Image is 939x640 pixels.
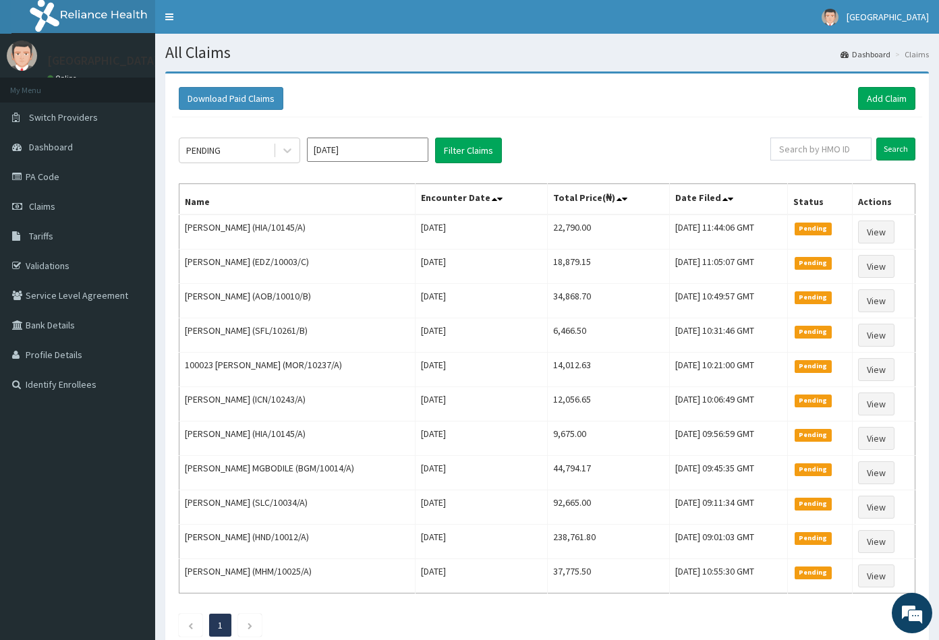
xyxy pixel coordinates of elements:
[795,498,832,510] span: Pending
[165,44,929,61] h1: All Claims
[670,456,788,490] td: [DATE] 09:45:35 GMT
[547,353,669,387] td: 14,012.63
[670,214,788,250] td: [DATE] 11:44:06 GMT
[179,387,416,421] td: [PERSON_NAME] (ICN/10243/A)
[670,421,788,456] td: [DATE] 09:56:59 GMT
[858,530,894,553] a: View
[858,255,894,278] a: View
[247,619,253,631] a: Next page
[218,619,223,631] a: Page 1 is your current page
[795,395,832,407] span: Pending
[29,200,55,212] span: Claims
[547,490,669,525] td: 92,665.00
[415,284,547,318] td: [DATE]
[179,490,416,525] td: [PERSON_NAME] (SLC/10034/A)
[435,138,502,163] button: Filter Claims
[876,138,915,161] input: Search
[188,619,194,631] a: Previous page
[415,214,547,250] td: [DATE]
[415,421,547,456] td: [DATE]
[547,525,669,559] td: 238,761.80
[770,138,872,161] input: Search by HMO ID
[795,291,832,303] span: Pending
[179,184,416,215] th: Name
[795,360,832,372] span: Pending
[670,184,788,215] th: Date Filed
[29,230,53,242] span: Tariffs
[179,353,416,387] td: 100023 [PERSON_NAME] (MOR/10237/A)
[29,141,73,153] span: Dashboard
[179,318,416,353] td: [PERSON_NAME] (SFL/10261/B)
[858,392,894,415] a: View
[415,490,547,525] td: [DATE]
[858,496,894,519] a: View
[547,559,669,593] td: 37,775.50
[179,214,416,250] td: [PERSON_NAME] (HIA/10145/A)
[670,387,788,421] td: [DATE] 10:06:49 GMT
[858,564,894,587] a: View
[795,257,832,269] span: Pending
[415,250,547,284] td: [DATE]
[179,421,416,456] td: [PERSON_NAME] (HIA/10145/A)
[795,532,832,544] span: Pending
[547,250,669,284] td: 18,879.15
[795,463,832,475] span: Pending
[7,40,37,71] img: User Image
[892,49,929,60] li: Claims
[795,566,832,579] span: Pending
[179,250,416,284] td: [PERSON_NAME] (EDZ/10003/C)
[795,326,832,338] span: Pending
[858,221,894,243] a: View
[858,324,894,347] a: View
[670,318,788,353] td: [DATE] 10:31:46 GMT
[841,49,890,60] a: Dashboard
[179,559,416,593] td: [PERSON_NAME] (MHM/10025/A)
[847,11,929,23] span: [GEOGRAPHIC_DATA]
[858,289,894,312] a: View
[415,353,547,387] td: [DATE]
[670,525,788,559] td: [DATE] 09:01:03 GMT
[547,284,669,318] td: 34,868.70
[547,456,669,490] td: 44,794.17
[179,456,416,490] td: [PERSON_NAME] MGBODILE (BGM/10014/A)
[670,250,788,284] td: [DATE] 11:05:07 GMT
[47,74,80,83] a: Online
[415,184,547,215] th: Encounter Date
[179,284,416,318] td: [PERSON_NAME] (AOB/10010/B)
[670,284,788,318] td: [DATE] 10:49:57 GMT
[415,559,547,593] td: [DATE]
[547,214,669,250] td: 22,790.00
[795,429,832,441] span: Pending
[788,184,853,215] th: Status
[858,461,894,484] a: View
[547,421,669,456] td: 9,675.00
[670,559,788,593] td: [DATE] 10:55:30 GMT
[186,144,221,157] div: PENDING
[415,456,547,490] td: [DATE]
[858,87,915,110] a: Add Claim
[670,353,788,387] td: [DATE] 10:21:00 GMT
[179,87,283,110] button: Download Paid Claims
[547,184,669,215] th: Total Price(₦)
[415,318,547,353] td: [DATE]
[547,318,669,353] td: 6,466.50
[47,55,159,67] p: [GEOGRAPHIC_DATA]
[415,525,547,559] td: [DATE]
[415,387,547,421] td: [DATE]
[858,427,894,450] a: View
[670,490,788,525] td: [DATE] 09:11:34 GMT
[547,387,669,421] td: 12,056.65
[179,525,416,559] td: [PERSON_NAME] (HND/10012/A)
[853,184,915,215] th: Actions
[795,223,832,235] span: Pending
[29,111,98,123] span: Switch Providers
[307,138,428,162] input: Select Month and Year
[822,9,838,26] img: User Image
[858,358,894,381] a: View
